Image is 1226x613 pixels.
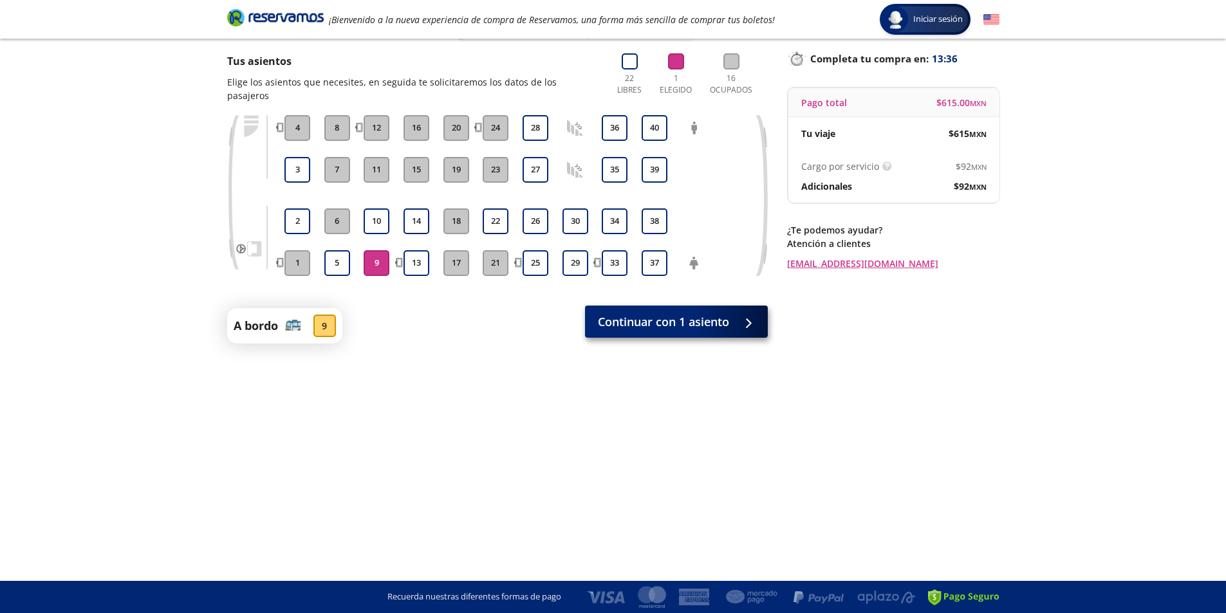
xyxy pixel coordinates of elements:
[787,237,999,250] p: Atención a clientes
[443,208,469,234] button: 18
[404,250,429,276] button: 13
[585,306,768,338] button: Continuar con 1 asiento
[949,127,987,140] span: $ 615
[404,157,429,183] button: 15
[483,250,508,276] button: 21
[598,313,729,331] span: Continuar con 1 asiento
[602,250,627,276] button: 33
[801,127,835,140] p: Tu viaje
[642,115,667,141] button: 40
[562,208,588,234] button: 30
[656,73,695,96] p: 1 Elegido
[284,208,310,234] button: 2
[227,8,324,27] i: Brand Logo
[284,115,310,141] button: 4
[983,12,999,28] button: English
[801,179,852,193] p: Adicionales
[642,208,667,234] button: 38
[801,96,847,109] p: Pago total
[227,53,599,69] p: Tus asientos
[364,250,389,276] button: 9
[329,14,775,26] em: ¡Bienvenido a la nueva experiencia de compra de Reservamos, una forma más sencilla de comprar tus...
[364,208,389,234] button: 10
[443,115,469,141] button: 20
[642,250,667,276] button: 37
[969,182,987,192] small: MXN
[324,115,350,141] button: 8
[443,157,469,183] button: 19
[787,257,999,270] a: [EMAIL_ADDRESS][DOMAIN_NAME]
[284,250,310,276] button: 1
[936,96,987,109] span: $ 615.00
[612,73,647,96] p: 22 Libres
[483,115,508,141] button: 24
[483,157,508,183] button: 23
[324,157,350,183] button: 7
[642,157,667,183] button: 39
[443,250,469,276] button: 17
[932,51,958,66] span: 13:36
[284,157,310,183] button: 3
[562,250,588,276] button: 29
[602,115,627,141] button: 36
[227,8,324,31] a: Brand Logo
[970,98,987,108] small: MXN
[387,590,561,603] p: Recuerda nuestras diferentes formas de pago
[801,160,879,173] p: Cargo por servicio
[324,250,350,276] button: 5
[523,250,548,276] button: 25
[523,157,548,183] button: 27
[705,73,758,96] p: 16 Ocupados
[313,315,336,337] div: 9
[908,13,968,26] span: Iniciar sesión
[602,208,627,234] button: 34
[971,162,987,172] small: MXN
[404,208,429,234] button: 14
[483,208,508,234] button: 22
[324,208,350,234] button: 6
[234,317,278,334] p: A bordo
[364,157,389,183] button: 11
[523,208,548,234] button: 26
[969,129,987,139] small: MXN
[787,50,999,68] p: Completa tu compra en :
[787,223,999,237] p: ¿Te podemos ayudar?
[954,179,987,193] span: $ 92
[956,160,987,173] span: $ 92
[404,115,429,141] button: 16
[227,75,599,102] p: Elige los asientos que necesites, en seguida te solicitaremos los datos de los pasajeros
[523,115,548,141] button: 28
[364,115,389,141] button: 12
[602,157,627,183] button: 35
